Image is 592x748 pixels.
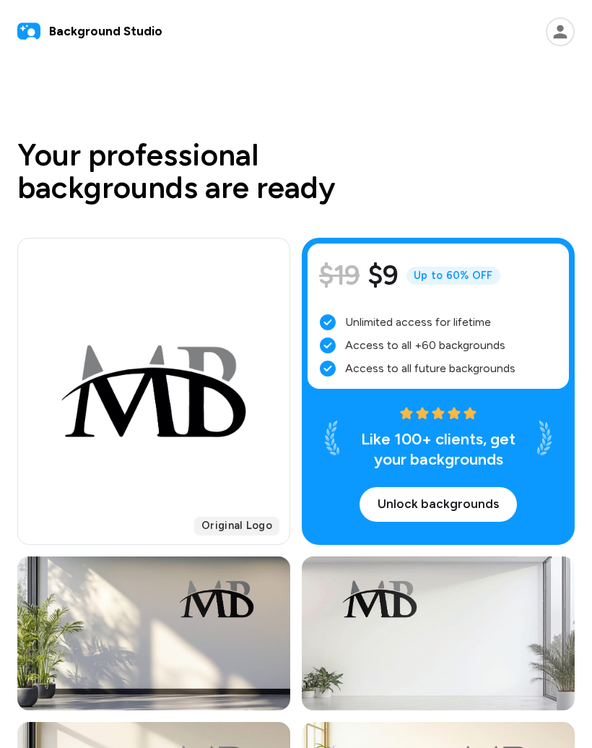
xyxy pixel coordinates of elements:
[319,255,360,296] span: $19
[378,495,499,514] span: Unlock backgrounds
[49,22,162,41] span: Background Studio
[319,360,557,377] li: Access to all future backgrounds
[194,517,279,536] span: Original Logo
[319,314,557,331] li: Unlimited access for lifetime
[325,421,339,455] img: Laurel White
[368,255,398,296] span: $9
[537,421,552,455] img: Laurel White
[319,337,557,354] li: Access to all +60 backgrounds
[351,429,526,470] p: Like 100+ clients, get your backgrounds
[360,487,517,522] button: Unlock backgrounds
[17,20,40,43] img: logo
[58,343,248,439] img: Project logo
[17,139,575,203] h1: Your professional backgrounds are ready
[17,20,162,43] a: Background Studio
[406,267,500,285] span: Up to 60% OFF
